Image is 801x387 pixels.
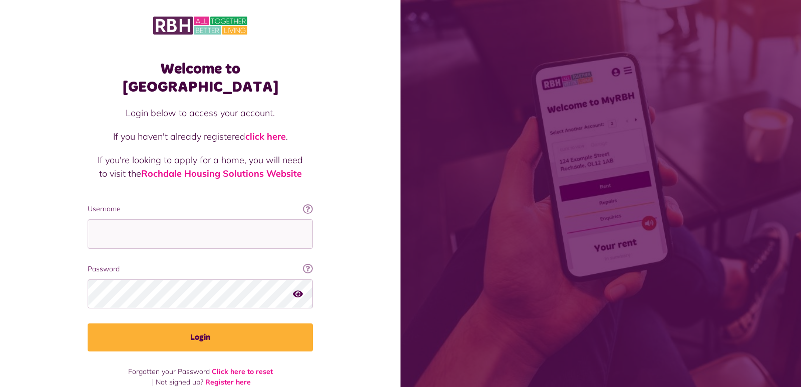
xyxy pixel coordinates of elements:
[88,323,313,351] button: Login
[205,377,251,386] a: Register here
[88,264,313,274] label: Password
[98,153,303,180] p: If you're looking to apply for a home, you will need to visit the
[98,130,303,143] p: If you haven't already registered .
[245,131,286,142] a: click here
[88,60,313,96] h1: Welcome to [GEOGRAPHIC_DATA]
[212,367,273,376] a: Click here to reset
[153,15,247,36] img: MyRBH
[156,377,203,386] span: Not signed up?
[141,168,302,179] a: Rochdale Housing Solutions Website
[98,106,303,120] p: Login below to access your account.
[88,204,313,214] label: Username
[128,367,210,376] span: Forgotten your Password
